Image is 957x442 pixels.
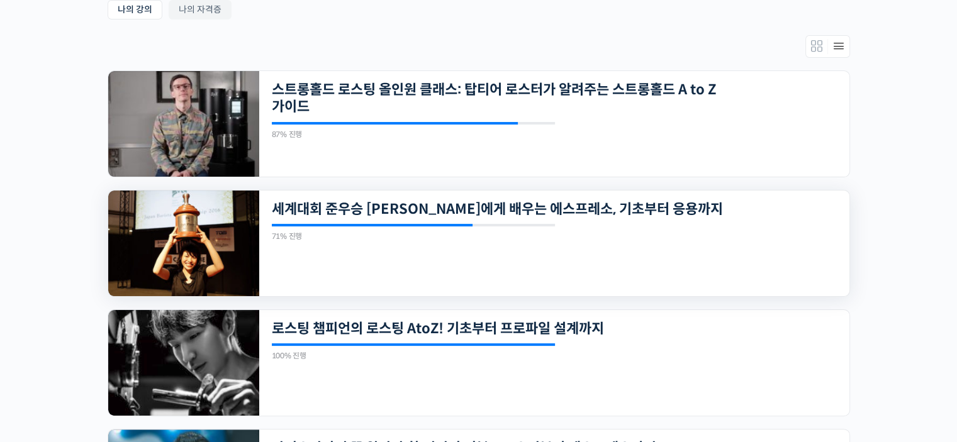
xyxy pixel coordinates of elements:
a: 설정 [162,338,242,369]
span: 설정 [194,356,210,367]
span: 홈 [40,356,47,367]
div: 100% 진행 [272,352,555,360]
span: 대화 [115,357,130,367]
a: 홈 [4,338,83,369]
div: Members directory secondary navigation [805,35,850,58]
a: 로스팅 챔피언의 로스팅 AtoZ! 기초부터 프로파일 설계까지 [272,320,724,337]
a: 대화 [83,338,162,369]
a: 세계대회 준우승 [PERSON_NAME]에게 배우는 에스프레소, 기초부터 응용까지 [272,201,724,218]
div: 87% 진행 [272,131,555,138]
a: 스트롱홀드 로스팅 올인원 클래스: 탑티어 로스터가 알려주는 스트롱홀드 A to Z 가이드 [272,81,724,116]
div: 71% 진행 [272,233,555,240]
